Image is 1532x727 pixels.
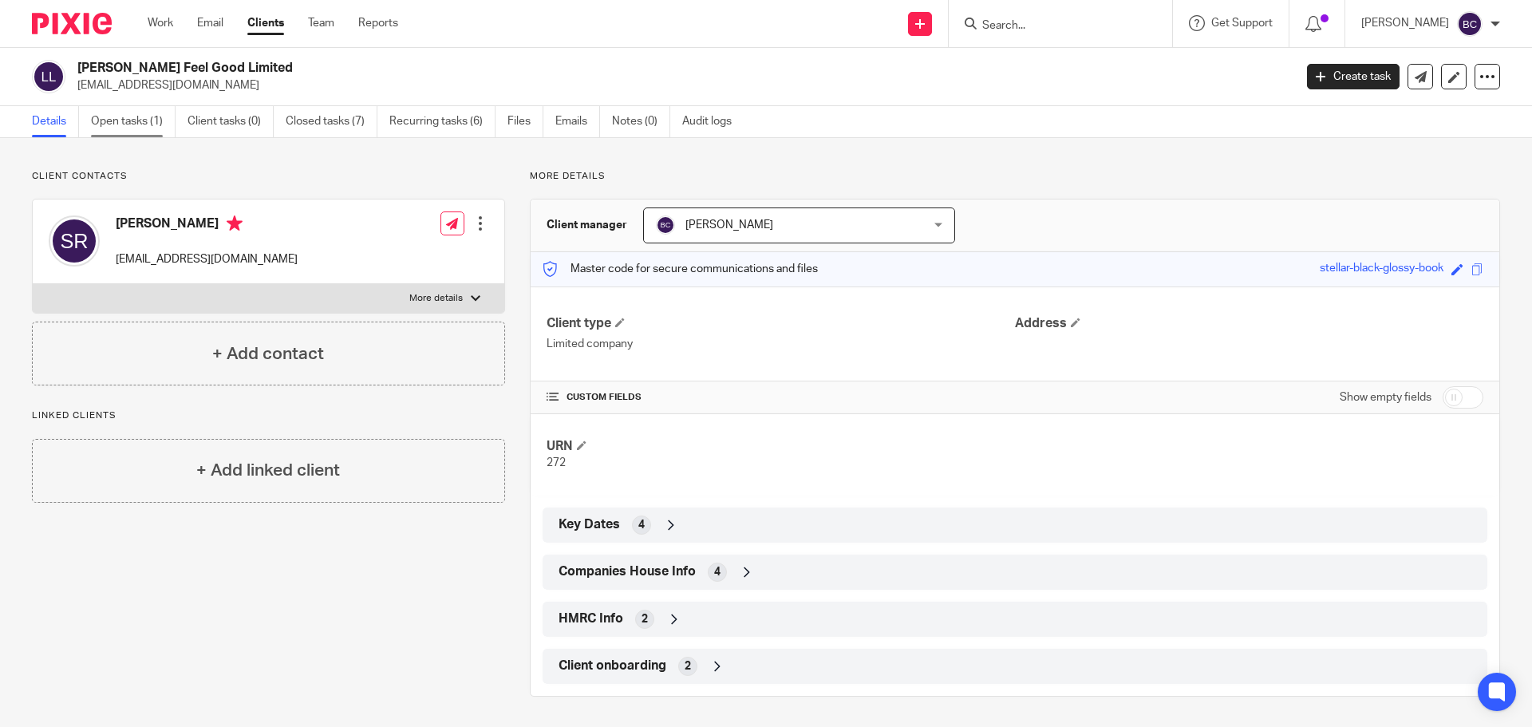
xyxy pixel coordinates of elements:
span: 2 [685,658,691,674]
a: Open tasks (1) [91,106,176,137]
a: Audit logs [682,106,744,137]
a: Recurring tasks (6) [389,106,496,137]
img: Pixie [32,13,112,34]
img: svg%3E [1457,11,1483,37]
span: 4 [638,517,645,533]
h4: Client type [547,315,1015,332]
p: Client contacts [32,170,505,183]
img: svg%3E [656,215,675,235]
p: [EMAIL_ADDRESS][DOMAIN_NAME] [77,77,1283,93]
p: More details [530,170,1500,183]
a: Work [148,15,173,31]
h3: Client manager [547,217,627,233]
span: Get Support [1211,18,1273,29]
span: Key Dates [559,516,620,533]
a: Client tasks (0) [188,106,274,137]
a: Reports [358,15,398,31]
h4: [PERSON_NAME] [116,215,298,235]
a: Emails [555,106,600,137]
p: Linked clients [32,409,505,422]
a: Closed tasks (7) [286,106,377,137]
label: Show empty fields [1340,389,1431,405]
span: Client onboarding [559,658,666,674]
span: [PERSON_NAME] [685,219,773,231]
a: Files [507,106,543,137]
h4: CUSTOM FIELDS [547,391,1015,404]
p: More details [409,292,463,305]
span: 2 [642,611,648,627]
a: Clients [247,15,284,31]
i: Primary [227,215,243,231]
img: svg%3E [49,215,100,267]
h2: [PERSON_NAME] Feel Good Limited [77,60,1042,77]
p: Limited company [547,336,1015,352]
p: [PERSON_NAME] [1361,15,1449,31]
span: Companies House Info [559,563,696,580]
div: stellar-black-glossy-book [1320,260,1443,279]
h4: + Add linked client [196,458,340,483]
h4: Address [1015,315,1483,332]
a: Email [197,15,223,31]
span: 4 [714,564,721,580]
h4: + Add contact [212,342,324,366]
a: Details [32,106,79,137]
a: Team [308,15,334,31]
span: HMRC Info [559,610,623,627]
img: svg%3E [32,60,65,93]
p: [EMAIL_ADDRESS][DOMAIN_NAME] [116,251,298,267]
h4: URN [547,438,1015,455]
span: 272 [547,457,566,468]
p: Master code for secure communications and files [543,261,818,277]
a: Create task [1307,64,1400,89]
input: Search [981,19,1124,34]
a: Notes (0) [612,106,670,137]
